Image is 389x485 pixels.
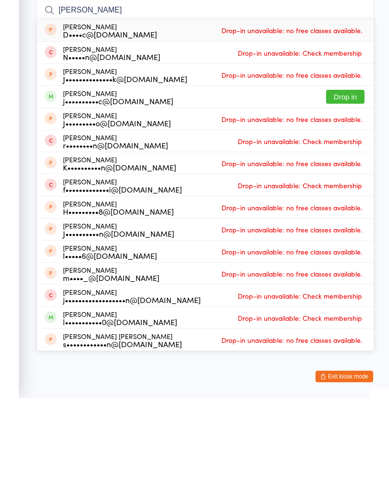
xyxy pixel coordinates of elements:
div: J••••••••••n@[DOMAIN_NAME] [63,316,174,324]
input: Search [36,86,374,108]
div: [PERSON_NAME] [63,154,187,170]
span: Drop-in unavailable: Check membership [235,376,365,390]
div: [PERSON_NAME] [63,265,182,280]
span: Drop-in unavailable: Check membership [235,265,365,279]
div: J••••••••••••••k@[DOMAIN_NAME] [63,162,187,170]
div: H•••••••••8@[DOMAIN_NAME] [63,294,174,302]
span: Drop-in unavailable: no free classes available. [219,353,365,368]
div: D••••c@[DOMAIN_NAME] [63,117,157,125]
div: m••••_@[DOMAIN_NAME] [63,361,159,368]
div: j••••••••••••••••••n@[DOMAIN_NAME] [63,383,201,390]
div: [PERSON_NAME] [63,176,173,192]
span: Drop-in unavailable: no free classes available. [219,420,365,434]
div: r••••••••n@[DOMAIN_NAME] [63,228,168,236]
span: Drop-in unavailable: Check membership [235,221,365,235]
span: Drop-in unavailable: Check membership [235,398,365,412]
div: [PERSON_NAME] [63,198,171,214]
div: l•••••••••••0@[DOMAIN_NAME] [63,405,177,412]
div: [PERSON_NAME] [PERSON_NAME] [63,419,182,435]
span: Drop-in unavailable: no free classes available. [219,287,365,302]
div: s••••••••••••n@[DOMAIN_NAME] [63,427,182,435]
div: f•••••••••••••i@[DOMAIN_NAME] [63,272,182,280]
span: Drop-in unavailable: no free classes available. [219,309,365,324]
span: Drop-in unavailable: no free classes available. [219,199,365,213]
div: [PERSON_NAME] [63,132,160,147]
span: Drop-in unavailable: no free classes available. [219,331,365,346]
div: j••••••••••c@[DOMAIN_NAME] [63,184,173,192]
div: [PERSON_NAME] [63,220,168,236]
h2: Adult Advanced Gi Check-in [36,13,374,29]
span: Drop-in unavailable: no free classes available. [219,155,365,169]
span: Drop-in unavailable: no free classes available. [219,243,365,257]
div: [PERSON_NAME] [63,375,201,390]
button: Drop in [326,177,365,191]
div: K••••••••••n@[DOMAIN_NAME] [63,250,176,258]
div: N•••••n@[DOMAIN_NAME] [63,140,160,147]
div: [PERSON_NAME] [63,287,174,302]
div: l•••••6@[DOMAIN_NAME] [63,339,157,346]
div: [PERSON_NAME] [63,397,177,412]
div: [PERSON_NAME] [63,109,157,125]
span: Vantage [GEOGRAPHIC_DATA] [36,53,359,63]
div: J•••••••••o@[DOMAIN_NAME] [63,206,171,214]
button: Exit kiosk mode [316,458,373,469]
span: Vantage Jiu Jitsu [36,44,359,53]
span: [DATE] 6:01pm [36,34,359,44]
div: [PERSON_NAME] [63,353,159,368]
span: Adult BJJ [36,63,374,73]
div: [PERSON_NAME] [63,331,157,346]
span: Drop-in unavailable: Check membership [235,133,365,147]
div: [PERSON_NAME] [63,242,176,258]
span: Drop-in unavailable: no free classes available. [219,110,365,124]
div: [PERSON_NAME] [63,309,174,324]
